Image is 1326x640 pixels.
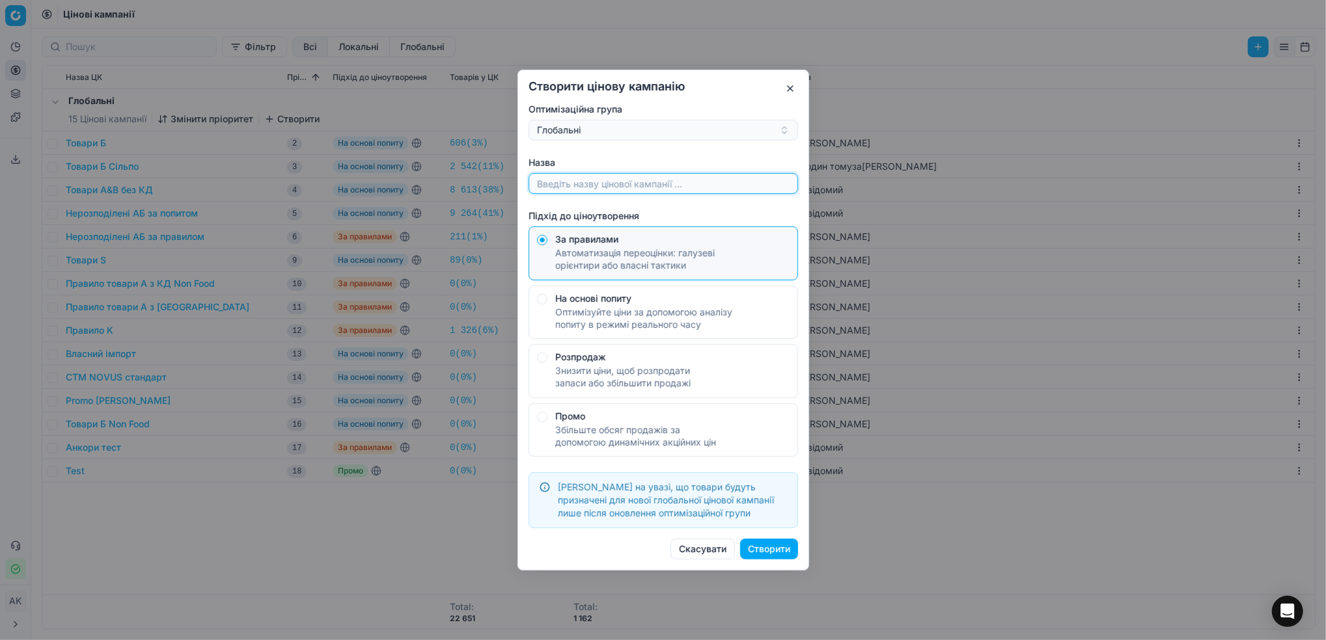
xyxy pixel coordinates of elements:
[537,124,774,137] div: Глобальні
[555,364,790,390] div: Знизити ціни, щоб розпродати запаси або збільшити продажі
[529,156,798,169] label: Назва
[555,294,790,303] div: На основі попиту
[537,412,547,422] button: ПромоЗбільште обсяг продажів за допомогою динамічних акційних цін
[529,209,798,222] label: Підхід до ціноутворення
[558,481,787,520] div: [PERSON_NAME] на увазі, що товари будуть призначені для нової глобальної цінової кампанії лише пі...
[537,353,547,363] button: РозпродажЗнизити ціни, щоб розпродати запаси або збільшити продажі
[740,539,798,559] button: Створити
[555,423,790,449] div: Збільште обсяг продажів за допомогою динамічних акційних цін
[670,539,735,559] button: Скасувати
[529,81,798,92] h2: Створити цінову кампанію
[534,174,792,193] input: Введіть назву цінової кампанії ...
[555,247,790,272] div: Автоматизація переоцінки: галузеві орієнтири або власні тактики
[529,103,798,116] label: Оптимізаційна група
[555,235,790,244] div: За правилами
[537,294,547,304] button: На основі попитуОптимізуйте ціни за допомогою аналізу попиту в режимі реального часу
[555,353,790,362] div: Розпродаж
[537,235,547,245] button: За правиламиАвтоматизація переоцінки: галузеві орієнтири або власні тактики
[555,306,790,331] div: Оптимізуйте ціни за допомогою аналізу попиту в режимі реального часу
[555,412,790,421] div: Промо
